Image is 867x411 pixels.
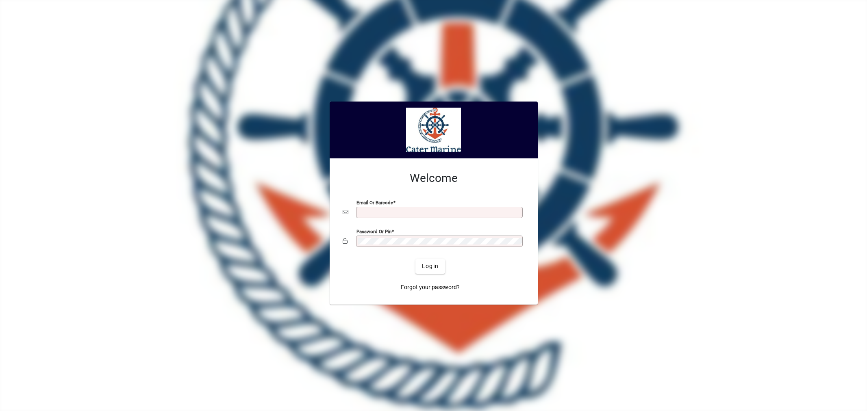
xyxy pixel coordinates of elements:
[343,171,525,185] h2: Welcome
[415,259,445,274] button: Login
[356,228,391,234] mat-label: Password or Pin
[401,283,460,292] span: Forgot your password?
[422,262,439,270] span: Login
[356,199,393,205] mat-label: Email or Barcode
[398,280,463,295] a: Forgot your password?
